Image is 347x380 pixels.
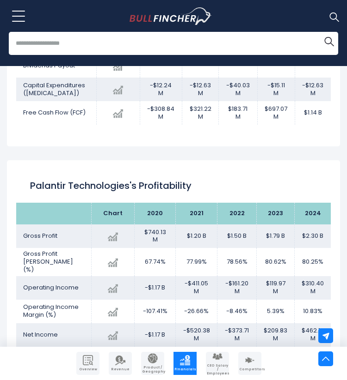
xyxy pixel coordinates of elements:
[257,101,295,125] td: $697.07 M
[30,179,317,193] h2: Palantir Technologies's Profitability
[23,249,73,274] span: Gross Profit [PERSON_NAME] (%)
[257,203,295,224] th: 2023
[217,323,257,347] td: -$373.71 M
[23,81,85,97] span: Capital Expenditures ([MEDICAL_DATA])
[23,330,58,339] span: Net Income
[173,352,197,375] a: Company Financials
[176,300,217,323] td: -26.66%
[295,203,331,224] th: 2024
[257,78,295,101] td: -$15.11 M
[295,101,331,125] td: $1.14 B
[219,101,257,125] td: $183.71 M
[295,248,331,276] td: 80.25%
[140,78,182,101] td: -$12.24 M
[217,276,257,300] td: -$161.20 M
[217,248,257,276] td: 78.56%
[257,248,295,276] td: 80.62%
[110,368,131,371] span: Revenue
[295,300,331,323] td: 10.83%
[142,366,163,374] span: Product / Geography
[219,78,257,101] td: -$40.03 M
[77,368,99,371] span: Overview
[257,300,295,323] td: 5.39%
[23,108,86,117] span: Free Cash Flow (FCF)
[217,300,257,323] td: -8.46%
[238,352,261,375] a: Company Competitors
[130,7,212,25] img: Bullfincher logo
[176,276,217,300] td: -$411.05 M
[135,248,176,276] td: 67.74%
[217,224,257,248] td: $1.50 B
[295,323,331,347] td: $462.19 M
[109,352,132,375] a: Company Revenue
[320,32,338,50] button: Search
[257,224,295,248] td: $1.79 B
[257,276,295,300] td: $119.97 M
[182,101,219,125] td: $321.22 M
[176,248,217,276] td: 77.99%
[140,101,182,125] td: -$308.84 M
[76,352,99,375] a: Company Overview
[23,302,79,319] span: Operating Income Margin (%)
[130,7,229,25] a: Go to homepage
[295,276,331,300] td: $310.40 M
[174,368,196,371] span: Financials
[92,203,135,224] th: Chart
[135,323,176,347] td: -$1.17 B
[206,352,229,375] a: Company Employees
[135,224,176,248] td: $740.13 M
[207,364,228,375] span: CEO Salary / Employees
[135,276,176,300] td: -$1.17 B
[295,78,331,101] td: -$12.63 M
[176,323,217,347] td: -$520.38 M
[23,231,57,240] span: Gross Profit
[135,203,176,224] th: 2020
[257,323,295,347] td: $209.83 M
[135,300,176,323] td: -107.41%
[295,224,331,248] td: $2.30 B
[176,224,217,248] td: $1.20 B
[176,203,217,224] th: 2021
[23,283,79,292] span: Operating Income
[239,368,260,371] span: Competitors
[217,203,257,224] th: 2022
[182,78,219,101] td: -$12.63 M
[141,352,164,375] a: Company Product/Geography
